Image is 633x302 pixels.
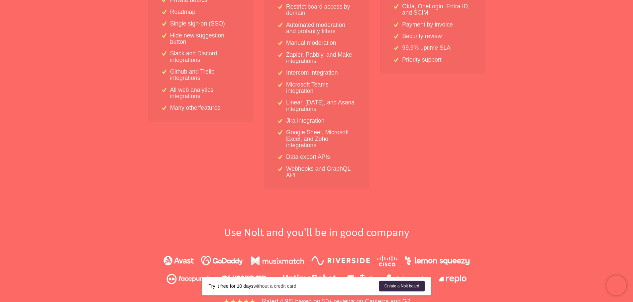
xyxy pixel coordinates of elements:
[286,154,330,160] p: Data export APIs
[209,283,254,289] strong: Try it free for 10 days
[439,275,467,283] img: replo.43f45c7cdc.png
[170,21,225,27] p: Single sign-on (SSO)
[209,283,379,289] div: without a credit card
[405,256,470,265] img: lemonsqueezy.bc0263d410.png
[170,87,240,100] p: All web analytics integrations
[286,40,336,46] p: Manual moderation
[311,256,370,265] img: riverside.224b59c4e9.png
[163,256,194,266] img: avast.6829f2e004.png
[104,225,529,240] h2: Use Nolt and you'll be in good company
[286,99,356,112] p: Linear, [DATE], and Asana integrations
[251,256,304,266] img: musixmatch.134dacf828.png
[170,105,221,111] p: Many other
[221,275,267,282] img: gumroad.2d33986aca.png
[606,275,626,295] iframe: Chatra live chat
[170,69,240,82] p: Github and Trello integrations
[402,45,451,51] p: 99.9% uptime SLA
[402,22,453,28] p: Payment by invoice
[377,255,397,267] img: cisco.095899e268.png
[201,256,244,266] img: godaddy.fea34582f6.png
[379,281,425,291] a: Create a Nolt board
[346,274,374,284] img: meetup.9107d9babc.png
[286,52,356,65] p: Zapier, Pabbly, and Make integrations
[286,82,356,94] p: Microsoft Teams integration
[286,4,356,17] p: Restrict board access by domain
[286,129,356,149] p: Google Sheet, Microsoft Excel, and Zoho integrations
[286,118,324,124] p: Jira integration
[286,70,338,76] p: Intercom integration
[286,166,356,179] p: Webhooks and GraphQL API
[166,274,211,284] img: facepunch.2d9380a33e.png
[402,3,472,16] p: Okta, OneLogin, Entra ID, and SCIM
[170,50,240,63] p: Slack and Discord integrations
[277,274,336,283] img: uptimerobot.920923f729.png
[199,105,221,111] a: features
[170,32,240,45] p: Hide new suggestion button
[170,9,195,15] p: Roadmap
[286,22,356,35] p: Automated moderation and profanity filters
[402,57,441,63] p: Priority support
[402,33,442,39] p: Security review
[384,274,429,284] img: adaptavist.4060977e04.png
